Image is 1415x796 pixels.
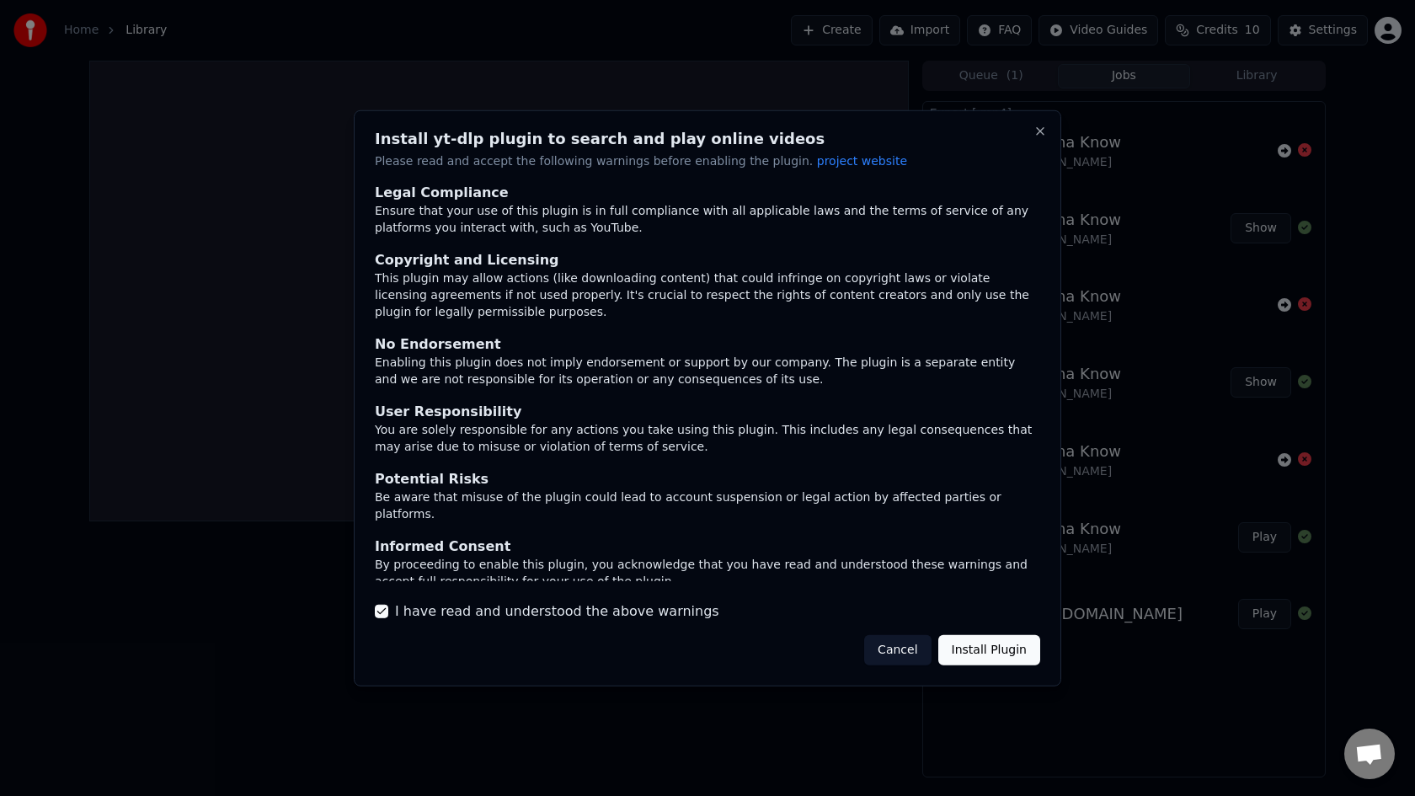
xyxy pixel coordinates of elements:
span: project website [817,153,907,167]
div: This plugin may allow actions (like downloading content) that could infringe on copyright laws or... [375,270,1040,321]
div: Ensure that your use of this plugin is in full compliance with all applicable laws and the terms ... [375,203,1040,237]
div: Be aware that misuse of the plugin could lead to account suspension or legal action by affected p... [375,489,1040,523]
div: Potential Risks [375,469,1040,489]
div: You are solely responsible for any actions you take using this plugin. This includes any legal co... [375,422,1040,456]
div: No Endorsement [375,334,1040,355]
div: Copyright and Licensing [375,250,1040,270]
p: Please read and accept the following warnings before enabling the plugin. [375,152,1040,169]
div: Enabling this plugin does not imply endorsement or support by our company. The plugin is a separa... [375,355,1040,388]
div: By proceeding to enable this plugin, you acknowledge that you have read and understood these warn... [375,557,1040,590]
div: Legal Compliance [375,183,1040,203]
div: User Responsibility [375,402,1040,422]
button: Cancel [864,635,931,665]
button: Install Plugin [938,635,1040,665]
div: Informed Consent [375,537,1040,557]
label: I have read and understood the above warnings [395,601,719,622]
h2: Install yt-dlp plugin to search and play online videos [375,131,1040,146]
